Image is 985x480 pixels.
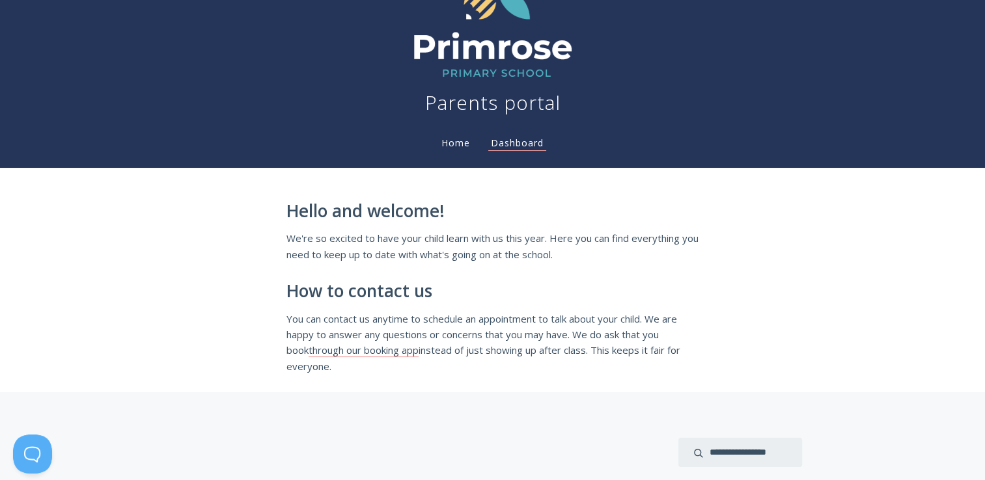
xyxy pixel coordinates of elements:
h2: How to contact us [286,282,699,301]
h2: Hello and welcome! [286,202,699,221]
p: You can contact us anytime to schedule an appointment to talk about your child. We are happy to a... [286,311,699,375]
p: We're so excited to have your child learn with us this year. Here you can find everything you nee... [286,230,699,262]
input: search input [678,438,802,467]
h1: Parents portal [425,90,561,116]
a: Dashboard [488,137,546,151]
a: through our booking app [309,343,419,357]
a: Home [439,137,473,149]
iframe: Toggle Customer Support [13,434,52,473]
